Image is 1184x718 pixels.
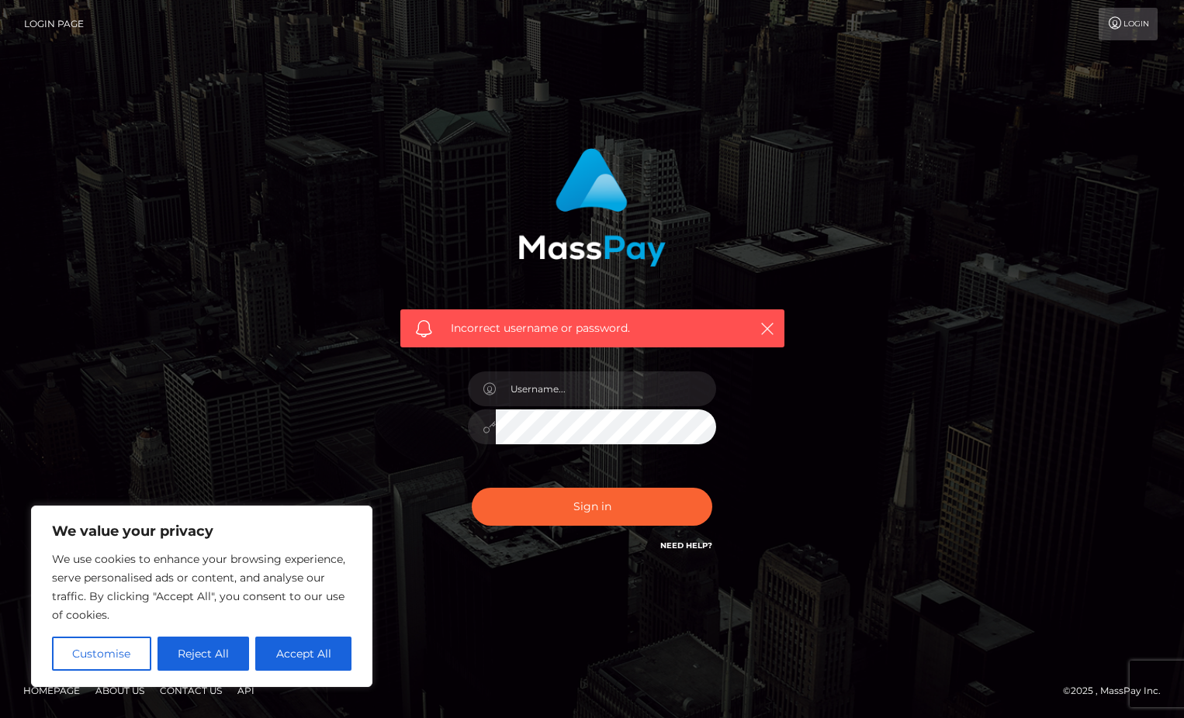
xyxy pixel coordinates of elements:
a: About Us [89,678,151,702]
a: Login Page [24,8,84,40]
div: We value your privacy [31,506,372,687]
a: Contact Us [154,678,228,702]
button: Reject All [158,637,250,671]
a: Login [1099,8,1158,40]
p: We use cookies to enhance your browsing experience, serve personalised ads or content, and analys... [52,550,351,624]
p: We value your privacy [52,522,351,540]
a: Homepage [17,678,86,702]
button: Accept All [255,637,351,671]
span: Incorrect username or password. [451,320,734,337]
a: Need Help? [660,540,712,551]
input: Username... [496,371,716,406]
button: Sign in [472,488,712,526]
a: API [231,678,261,702]
button: Customise [52,637,151,671]
div: © 2025 , MassPay Inc. [1063,682,1172,699]
img: MassPay Login [518,148,666,267]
